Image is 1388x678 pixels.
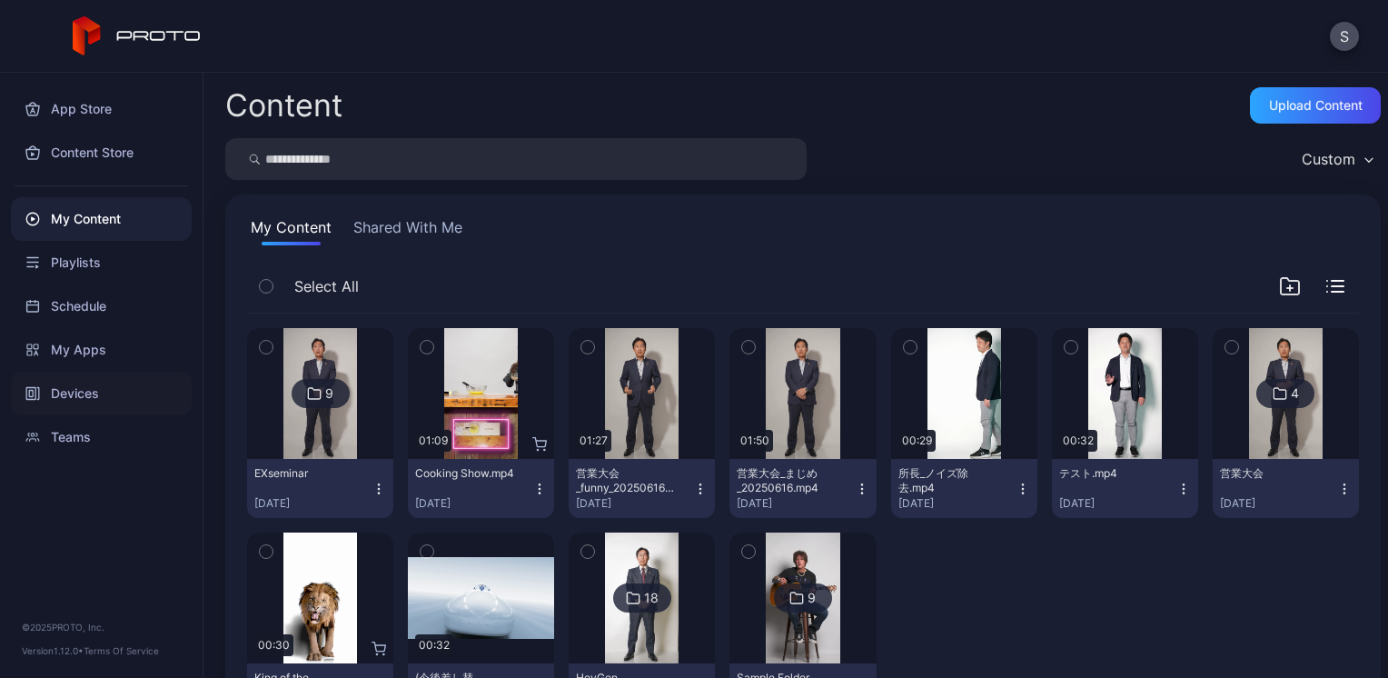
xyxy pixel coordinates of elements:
[415,496,532,511] div: [DATE]
[415,466,515,481] div: Cooking Show.mp4
[22,645,84,656] span: Version 1.12.0 •
[1291,385,1299,402] div: 4
[644,590,659,606] div: 18
[11,415,192,459] a: Teams
[569,459,715,518] button: 営業大会_funny_20250616.mp4[DATE]
[1213,459,1359,518] button: 営業大会[DATE]
[11,284,192,328] a: Schedule
[1052,459,1198,518] button: テスト.mp4[DATE]
[11,131,192,174] a: Content Store
[84,645,159,656] a: Terms Of Service
[11,87,192,131] a: App Store
[1220,466,1320,481] div: 営業大会
[350,216,466,245] button: Shared With Me
[11,372,192,415] a: Devices
[254,496,372,511] div: [DATE]
[11,241,192,284] a: Playlists
[891,459,1037,518] button: 所長_ノイズ除去.mp4[DATE]
[1269,98,1363,113] div: Upload Content
[808,590,816,606] div: 9
[254,466,354,481] div: EXseminar
[11,328,192,372] a: My Apps
[1250,87,1381,124] button: Upload Content
[1293,138,1381,180] button: Custom
[898,466,998,495] div: 所長_ノイズ除去.mp4
[729,459,876,518] button: 営業大会_まじめ_20250616.mp4[DATE]
[1059,496,1176,511] div: [DATE]
[225,90,342,121] div: Content
[11,197,192,241] a: My Content
[294,275,359,297] span: Select All
[898,496,1016,511] div: [DATE]
[576,466,676,495] div: 営業大会_funny_20250616.mp4
[22,620,181,634] div: © 2025 PROTO, Inc.
[1302,150,1355,168] div: Custom
[737,466,837,495] div: 営業大会_まじめ_20250616.mp4
[737,496,854,511] div: [DATE]
[1220,496,1337,511] div: [DATE]
[247,216,335,245] button: My Content
[1059,466,1159,481] div: テスト.mp4
[408,459,554,518] button: Cooking Show.mp4[DATE]
[247,459,393,518] button: EXseminar[DATE]
[325,385,333,402] div: 9
[576,496,693,511] div: [DATE]
[1330,22,1359,51] button: S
